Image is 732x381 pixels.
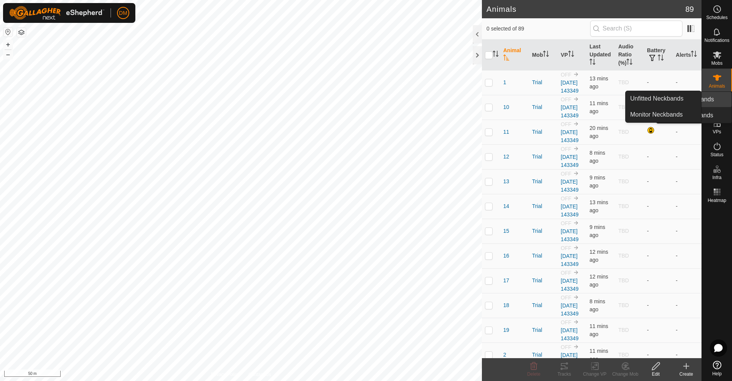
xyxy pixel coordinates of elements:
div: Change Mob [610,371,640,378]
img: to [573,96,579,102]
img: to [573,170,579,176]
td: - [673,219,701,243]
span: Schedules [706,15,727,20]
a: [DATE] 143349 [561,203,579,218]
span: TBD [618,203,629,209]
td: - [673,70,701,95]
span: 26 Aug 2025, 2:39 pm [589,348,608,362]
th: Audio Ratio (%) [615,40,644,70]
th: Last Updated [586,40,615,70]
span: 26 Aug 2025, 2:31 pm [589,125,608,139]
div: Trial [532,326,554,334]
div: Trial [532,227,554,235]
img: to [573,344,579,350]
span: 10 [503,103,509,111]
span: TBD [618,154,629,160]
td: - [673,243,701,268]
td: - [673,120,701,144]
td: - [644,169,673,194]
td: - [644,243,673,268]
td: - [673,169,701,194]
td: - [644,318,673,343]
img: to [573,269,579,275]
span: 26 Aug 2025, 2:39 pm [589,274,608,288]
span: Animals [709,84,725,88]
th: Alerts [673,40,701,70]
button: Reset Map [3,27,13,37]
a: Monitor Neckbands [626,107,701,122]
a: [DATE] 143349 [561,154,579,168]
img: to [573,146,579,152]
th: Animal [500,40,529,70]
span: TBD [618,104,629,110]
div: Trial [532,301,554,309]
span: Help [712,371,722,376]
span: Infra [712,175,721,180]
a: [DATE] 143349 [561,129,579,143]
p-sorticon: Activate to sort [493,52,499,58]
span: TBD [618,327,629,333]
span: 26 Aug 2025, 2:42 pm [589,174,605,189]
p-sorticon: Activate to sort [543,52,549,58]
button: + [3,40,13,49]
span: OFF [561,245,571,251]
span: 1 [503,78,506,86]
span: Mobs [711,61,722,66]
div: Change VP [579,371,610,378]
span: TBD [618,178,629,184]
span: 89 [685,3,694,15]
td: - [673,343,701,367]
span: 26 Aug 2025, 2:43 pm [589,150,605,164]
th: VP [558,40,586,70]
a: [DATE] 143349 [561,80,579,94]
span: Status [710,152,723,157]
div: Trial [532,103,554,111]
p-sorticon: Activate to sort [568,52,574,58]
span: TBD [618,277,629,283]
p-sorticon: Activate to sort [626,60,632,66]
span: Monitor Neckbands [630,110,683,119]
div: Trial [532,78,554,86]
img: to [573,121,579,127]
a: [DATE] 143349 [561,278,579,292]
span: 16 [503,252,509,260]
td: - [644,268,673,293]
td: - [673,144,701,169]
div: Trial [532,252,554,260]
div: Create [671,371,701,378]
div: Trial [532,202,554,210]
span: OFF [561,319,571,325]
a: [DATE] 143349 [561,179,579,193]
img: to [573,319,579,325]
span: 17 [503,277,509,285]
span: Unfitted Neckbands [630,94,684,103]
span: OFF [561,344,571,350]
span: 26 Aug 2025, 2:40 pm [589,323,608,337]
li: Unfitted Neckbands [626,91,701,106]
span: 12 [503,153,509,161]
span: Heatmap [708,198,726,203]
span: OFF [561,96,571,102]
p-sorticon: Activate to sort [503,56,509,62]
button: – [3,50,13,59]
button: Map Layers [17,28,26,37]
span: OFF [561,220,571,226]
a: [DATE] 143349 [561,352,579,366]
div: Trial [532,153,554,161]
div: Trial [532,178,554,186]
a: Contact Us [249,371,271,378]
span: 26 Aug 2025, 2:43 pm [589,298,605,312]
td: - [644,219,673,243]
td: - [673,194,701,219]
img: Gallagher Logo [9,6,104,20]
td: - [673,318,701,343]
td: - [644,70,673,95]
a: [DATE] 143349 [561,327,579,341]
th: Battery [644,40,673,70]
div: Tracks [549,371,579,378]
span: 26 Aug 2025, 2:38 pm [589,199,608,213]
a: [DATE] 143349 [561,303,579,317]
span: OFF [561,195,571,202]
span: DM [119,9,127,17]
